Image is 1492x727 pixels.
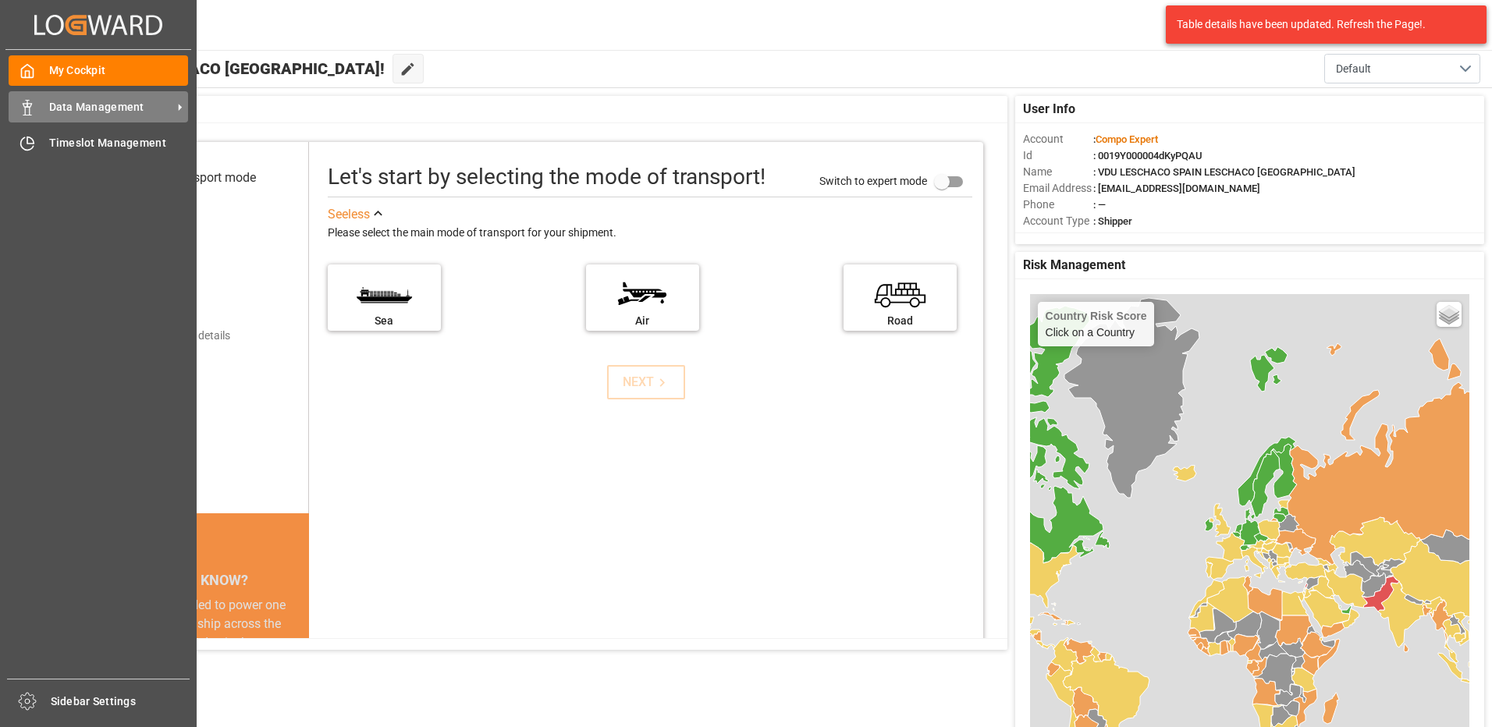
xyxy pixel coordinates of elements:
span: Risk Management [1023,256,1125,275]
a: My Cockpit [9,55,188,86]
span: : [EMAIL_ADDRESS][DOMAIN_NAME] [1093,183,1260,194]
span: : VDU LESCHACO SPAIN LESCHACO [GEOGRAPHIC_DATA] [1093,166,1355,178]
span: My Cockpit [49,62,189,79]
span: Account Type [1023,213,1093,229]
span: : 0019Y000004dKyPQAU [1093,150,1202,161]
span: Hello VDU LESCHACO [GEOGRAPHIC_DATA]! [65,54,385,83]
span: : — [1093,199,1106,211]
span: Id [1023,147,1093,164]
span: Data Management [49,99,172,115]
span: Switch to expert mode [819,174,927,186]
div: Add shipping details [133,328,230,344]
span: Default [1336,61,1371,77]
span: Phone [1023,197,1093,213]
span: Compo Expert [1096,133,1158,145]
div: Sea [336,313,433,329]
div: Click on a Country [1046,310,1147,339]
span: User Info [1023,100,1075,119]
button: NEXT [607,365,685,399]
span: Name [1023,164,1093,180]
span: : Shipper [1093,215,1132,227]
span: Timeslot Management [49,135,189,151]
button: next slide / item [287,596,309,727]
span: Account [1023,131,1093,147]
div: Air [594,313,691,329]
span: Sidebar Settings [51,693,190,710]
span: Email Address [1023,180,1093,197]
h4: Country Risk Score [1046,310,1147,322]
span: : [1093,133,1158,145]
a: Layers [1437,302,1462,327]
div: See less [328,205,370,224]
div: NEXT [623,373,670,392]
a: Timeslot Management [9,128,188,158]
div: Road [851,313,949,329]
div: Let's start by selecting the mode of transport! [328,161,766,193]
div: Table details have been updated. Refresh the Page!. [1177,16,1464,33]
div: Please select the main mode of transport for your shipment. [328,224,972,243]
button: open menu [1324,54,1480,83]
